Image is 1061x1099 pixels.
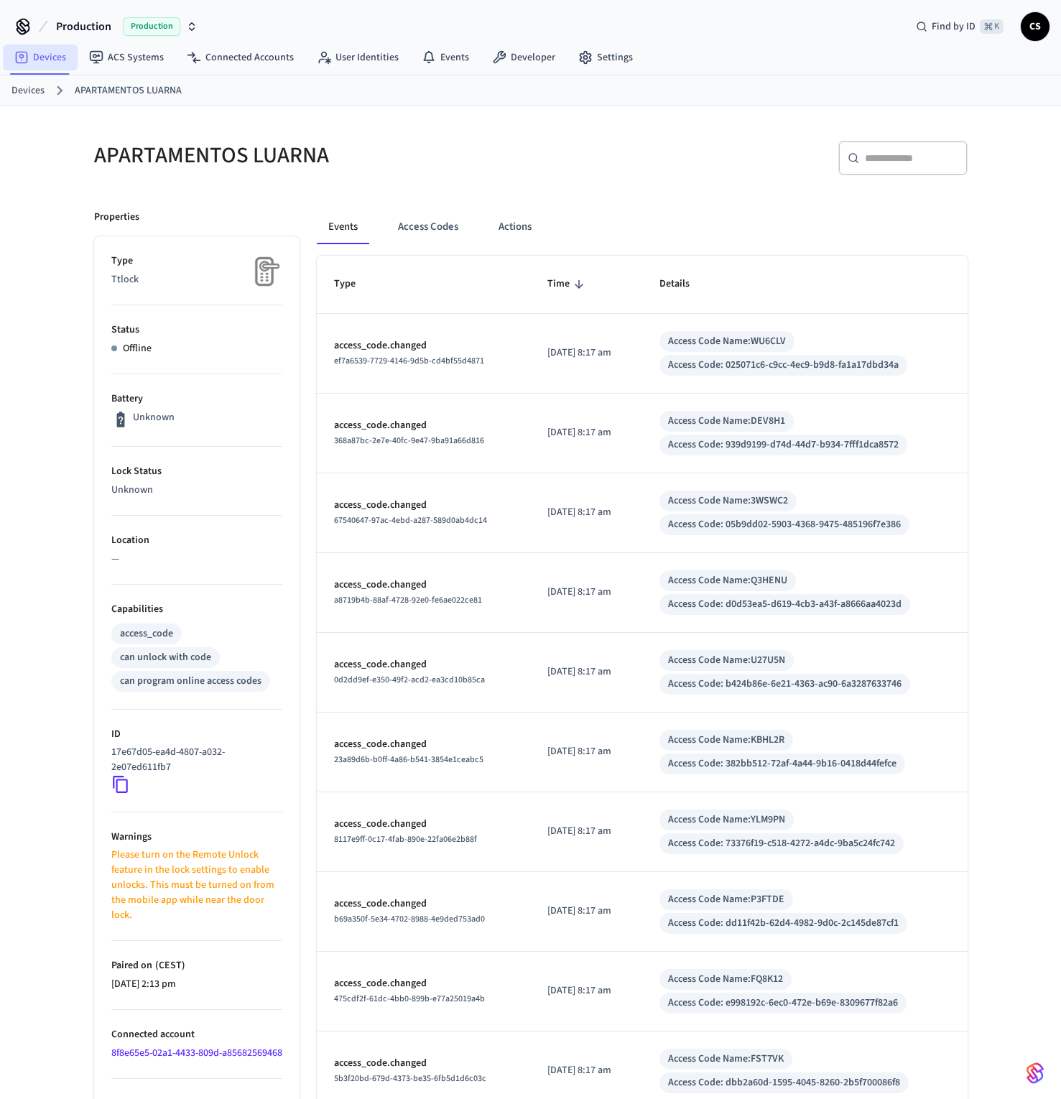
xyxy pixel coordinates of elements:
p: access_code.changed [334,817,513,832]
span: Production [123,17,180,36]
a: User Identities [305,45,410,70]
span: Production [56,18,111,35]
div: Access Code: 382bb512-72af-4a44-9b16-0418d44fefce [668,756,896,771]
div: Access Code Name: 3WSWC2 [668,493,788,509]
p: [DATE] 8:17 am [547,346,625,361]
p: [DATE] 8:17 am [547,744,625,759]
div: Access Code: 05b9dd02-5903-4368-9475-485196f7e386 [668,517,901,532]
p: Status [111,323,282,338]
div: access_code [120,626,173,641]
p: Offline [123,341,152,356]
button: CS [1021,12,1050,41]
span: 23a89d6b-b0ff-4a86-b541-3854e1ceabc5 [334,753,483,766]
p: Unknown [133,410,175,425]
span: ef7a6539-7729-4146-9d5b-cd4bf55d4871 [334,355,484,367]
span: Find by ID [932,19,976,34]
div: Access Code Name: P3FTDE [668,892,784,907]
p: [DATE] 8:17 am [547,983,625,998]
span: ( CEST ) [152,958,185,973]
p: 17e67d05-ea4d-4807-a032-2e07ed611fb7 [111,745,277,775]
span: 0d2dd9ef-e350-49f2-acd2-ea3cd10b85ca [334,674,485,686]
div: can unlock with code [120,650,211,665]
h5: APARTAMENTOS LUARNA [94,141,522,170]
p: — [111,552,282,567]
p: [DATE] 2:13 pm [111,977,282,992]
p: Please turn on the Remote Unlock feature in the lock settings to enable unlocks. This must be tur... [111,848,282,923]
p: access_code.changed [334,896,513,912]
p: Lock Status [111,464,282,479]
p: [DATE] 8:17 am [547,425,625,440]
p: Properties [94,210,139,225]
a: Devices [3,45,78,70]
p: ID [111,727,282,742]
div: Access Code Name: U27U5N [668,653,785,668]
p: [DATE] 8:17 am [547,585,625,600]
div: can program online access codes [120,674,261,689]
div: Access Code Name: FST7VK [668,1052,784,1067]
div: Access Code Name: KBHL2R [668,733,784,748]
a: Events [410,45,481,70]
div: Access Code: 73376f19-c518-4272-a4dc-9ba5c24fc742 [668,836,895,851]
p: access_code.changed [334,498,513,513]
span: a8719b4b-88af-4728-92e0-fe6ae022ce81 [334,594,482,606]
div: Access Code Name: FQ8K12 [668,972,783,987]
a: APARTAMENTOS LUARNA [75,83,182,98]
span: ⌘ K [980,19,1004,34]
p: Paired on [111,958,282,973]
div: Access Code: dd11f42b-62d4-4982-9d0c-2c145de87cf1 [668,916,899,931]
a: Settings [567,45,644,70]
p: access_code.changed [334,657,513,672]
div: Access Code Name: DEV8H1 [668,414,785,429]
p: access_code.changed [334,737,513,752]
div: Access Code: b424b86e-6e21-4363-ac90-6a3287633746 [668,677,902,692]
p: Unknown [111,483,282,498]
p: Location [111,533,282,548]
div: Access Code: e998192c-6ec0-472e-b69e-8309677f82a6 [668,996,898,1011]
p: access_code.changed [334,578,513,593]
p: access_code.changed [334,1056,513,1071]
div: Access Code Name: YLM9PN [668,812,785,827]
a: 8f8e65e5-02a1-4433-809d-a85682569468 [111,1046,282,1060]
button: Events [317,210,369,244]
button: Actions [487,210,543,244]
a: ACS Systems [78,45,175,70]
div: Access Code: 025071c6-c9cc-4ec9-b9d8-fa1a17dbd34a [668,358,899,373]
span: 8117e9ff-0c17-4fab-890e-22fa06e2b88f [334,833,477,845]
a: Developer [481,45,567,70]
span: Time [547,273,588,295]
span: 67540647-97ac-4ebd-a287-589d0ab4dc14 [334,514,487,527]
div: Access Code Name: Q3HENU [668,573,787,588]
div: Access Code: d0d53ea5-d619-4cb3-a43f-a8666aa4023d [668,597,902,612]
span: Details [659,273,708,295]
a: Connected Accounts [175,45,305,70]
span: 5b3f20bd-679d-4373-be35-6fb5d1d6c03c [334,1072,486,1085]
p: [DATE] 8:17 am [547,1063,625,1078]
p: Battery [111,391,282,407]
div: ant example [317,210,968,244]
p: access_code.changed [334,338,513,353]
span: 368a87bc-2e7e-40fc-9e47-9ba91a66d816 [334,435,484,447]
span: 475cdf2f-61dc-4bb0-899b-e77a25019a4b [334,993,485,1005]
span: b69a350f-5e34-4702-8988-4e9ded753ad0 [334,913,485,925]
p: Warnings [111,830,282,845]
img: SeamLogoGradient.69752ec5.svg [1027,1062,1044,1085]
p: Connected account [111,1027,282,1042]
button: Access Codes [386,210,470,244]
p: [DATE] 8:17 am [547,664,625,680]
p: Type [111,254,282,269]
p: access_code.changed [334,976,513,991]
p: [DATE] 8:17 am [547,505,625,520]
a: Devices [11,83,45,98]
div: Access Code Name: WU6CLV [668,334,786,349]
div: Access Code: dbb2a60d-1595-4045-8260-2b5f700086f8 [668,1075,900,1090]
div: Access Code: 939d9199-d74d-44d7-b934-7fff1dca8572 [668,437,899,453]
span: CS [1022,14,1048,40]
p: [DATE] 8:17 am [547,824,625,839]
div: Find by ID⌘ K [904,14,1015,40]
p: [DATE] 8:17 am [547,904,625,919]
p: Ttlock [111,272,282,287]
img: Placeholder Lock Image [246,254,282,289]
span: Type [334,273,374,295]
p: access_code.changed [334,418,513,433]
p: Capabilities [111,602,282,617]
